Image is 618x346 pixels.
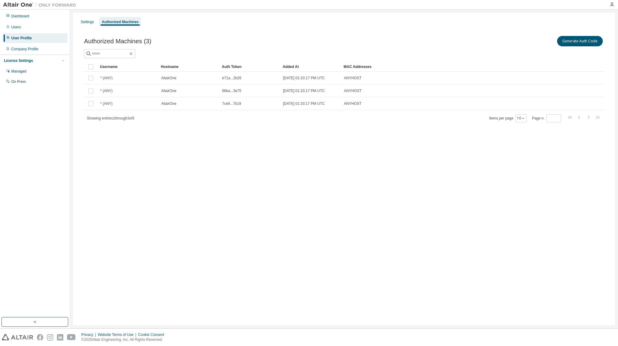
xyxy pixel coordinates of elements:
[517,116,525,121] button: 10
[344,88,362,93] span: ANYHOST
[344,101,362,106] span: ANYHOST
[11,14,29,19] div: Dashboard
[11,69,26,74] div: Managed
[161,62,217,72] div: Hostname
[81,20,94,24] div: Settings
[81,332,98,337] div: Privacy
[98,332,138,337] div: Website Terms of Use
[161,88,176,93] span: AltairOne
[283,76,325,80] span: [DATE] 01:33:17 PM UTC
[3,2,79,8] img: Altair One
[100,76,113,80] span: * (ANY)
[138,332,168,337] div: Cookie Consent
[344,76,362,80] span: ANYHOST
[100,62,156,72] div: Username
[11,47,38,52] div: Company Profile
[161,76,176,80] span: AltairOne
[47,334,53,341] img: instagram.svg
[4,58,33,63] div: License Settings
[2,334,33,341] img: altair_logo.svg
[222,88,241,93] span: 66ba...3e75
[161,101,176,106] span: AltairOne
[11,36,32,41] div: User Profile
[222,76,241,80] span: e71a...2b26
[222,62,278,72] div: Auth Token
[102,20,139,24] div: Authorized Machines
[67,334,76,341] img: youtube.svg
[283,101,325,106] span: [DATE] 01:33:17 PM UTC
[37,334,43,341] img: facebook.svg
[57,334,63,341] img: linkedin.svg
[222,101,241,106] span: 7ce9...7b19
[11,25,21,30] div: Users
[100,101,113,106] span: * (ANY)
[11,79,26,84] div: On Prem
[283,62,339,72] div: Added At
[557,36,603,46] button: Generate Auth Code
[532,114,561,122] span: Page n.
[100,88,113,93] span: * (ANY)
[81,337,168,342] p: © 2025 Altair Engineering, Inc. All Rights Reserved.
[489,114,527,122] span: Items per page
[87,116,134,120] span: Showing entries 1 through 3 of 3
[84,38,151,45] span: Authorized Machines (3)
[344,62,540,72] div: MAC Addresses
[283,88,325,93] span: [DATE] 01:33:17 PM UTC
